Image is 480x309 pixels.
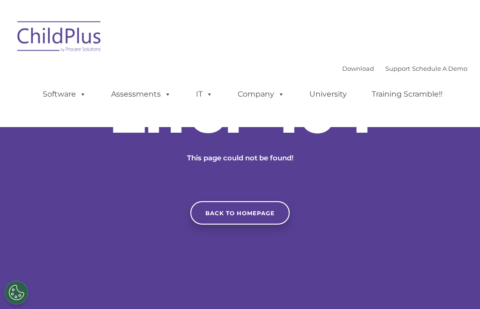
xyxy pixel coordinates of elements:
[33,85,96,104] a: Software
[342,65,374,72] a: Download
[342,65,467,72] font: |
[362,85,452,104] a: Training Scramble!!
[385,65,410,72] a: Support
[102,85,180,104] a: Assessments
[300,85,356,104] a: University
[99,84,381,141] h2: Error 404
[142,152,338,164] p: This page could not be found!
[187,85,222,104] a: IT
[228,85,294,104] a: Company
[190,201,290,225] a: Back to homepage
[13,15,106,61] img: ChildPlus by Procare Solutions
[412,65,467,72] a: Schedule A Demo
[5,281,28,304] button: Cookies Settings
